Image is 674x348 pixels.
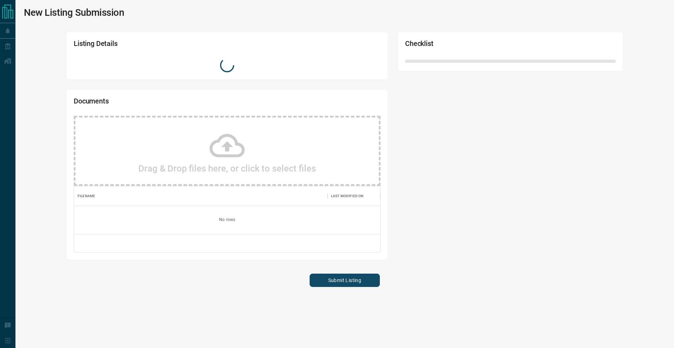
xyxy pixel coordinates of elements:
[138,163,316,174] h2: Drag & Drop files here, or click to select files
[74,39,258,51] h2: Listing Details
[74,186,328,206] div: Filename
[331,186,363,206] div: Last Modified On
[24,7,124,18] h1: New Listing Submission
[74,97,258,109] h2: Documents
[78,186,95,206] div: Filename
[328,186,380,206] div: Last Modified On
[74,116,381,186] div: Drag & Drop files here, or click to select files
[405,39,531,51] h2: Checklist
[310,274,380,287] button: Submit Listing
